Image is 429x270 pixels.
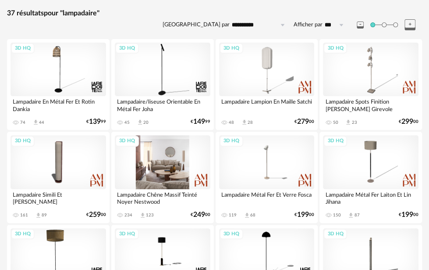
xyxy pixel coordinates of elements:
[323,136,347,147] div: 3D HQ
[143,120,149,125] div: 20
[229,120,234,125] div: 48
[191,212,210,218] div: € 00
[241,119,248,126] span: Download icon
[86,119,106,125] div: € 99
[244,212,250,219] span: Download icon
[323,189,418,207] div: Lampadaire Métal Fer Laiton Et Lin Jihana
[323,229,347,240] div: 3D HQ
[219,96,315,114] div: Lampadaire Lampion En Maille Satchi
[345,119,351,126] span: Download icon
[399,212,418,218] div: € 00
[193,119,205,125] span: 149
[124,120,130,125] div: 45
[219,189,315,207] div: Lampadaire Métal Fer Et Verre Fosca
[32,119,39,126] span: Download icon
[11,229,35,240] div: 3D HQ
[35,212,42,219] span: Download icon
[323,43,347,54] div: 3D HQ
[297,119,309,125] span: 279
[111,132,214,223] a: 3D HQ Lampadaire Chêne Massif Teinté Noyer Nestwood 234 Download icon 123 €24900
[7,39,110,130] a: 3D HQ Lampadaire En Métal Fer Et Rotin Dankia 74 Download icon 44 €13999
[146,212,154,218] div: 123
[11,136,35,147] div: 3D HQ
[193,212,205,218] span: 249
[323,96,418,114] div: Lampadaire Spots Finition [PERSON_NAME] Girevole
[248,120,253,125] div: 28
[115,136,139,147] div: 3D HQ
[216,132,318,223] a: 3D HQ Lampadaire Métal Fer Et Verre Fosca 119 Download icon 68 €19900
[11,96,106,114] div: Lampadaire En Métal Fer Et Rotin Dankia
[163,21,230,29] label: [GEOGRAPHIC_DATA] par
[347,212,354,219] span: Download icon
[333,212,340,218] div: 150
[220,136,243,147] div: 3D HQ
[220,229,243,240] div: 3D HQ
[115,96,210,114] div: Lampadaire/liseuse Orientable En Métal Fer Joha
[115,189,210,207] div: Lampadaire Chêne Massif Teinté Noyer Nestwood
[294,212,314,218] div: € 00
[216,39,318,130] a: 3D HQ Lampadaire Lampion En Maille Satchi 48 Download icon 28 €27900
[229,212,237,218] div: 119
[294,21,323,29] label: Afficher par
[401,119,413,125] span: 299
[333,120,338,125] div: 50
[399,119,418,125] div: € 00
[191,119,210,125] div: € 99
[319,132,422,223] a: 3D HQ Lampadaire Métal Fer Laiton Et Lin Jihana 150 Download icon 87 €19900
[89,119,101,125] span: 139
[250,212,255,218] div: 68
[401,212,413,218] span: 199
[115,43,139,54] div: 3D HQ
[7,9,422,18] div: 37 résultats
[7,132,110,223] a: 3D HQ Lampadaire Simili Et [PERSON_NAME] 161 Download icon 89 €25900
[354,212,359,218] div: 87
[137,119,143,126] span: Download icon
[139,212,146,219] span: Download icon
[20,120,25,125] div: 74
[86,212,106,218] div: € 00
[111,39,214,130] a: 3D HQ Lampadaire/liseuse Orientable En Métal Fer Joha 45 Download icon 20 €14999
[297,212,309,218] span: 199
[351,120,357,125] div: 23
[42,212,47,218] div: 89
[89,212,101,218] span: 259
[319,39,422,130] a: 3D HQ Lampadaire Spots Finition [PERSON_NAME] Girevole 50 Download icon 23 €29900
[294,119,314,125] div: € 00
[124,212,132,218] div: 234
[11,43,35,54] div: 3D HQ
[20,212,28,218] div: 161
[115,229,139,240] div: 3D HQ
[11,189,106,207] div: Lampadaire Simili Et [PERSON_NAME]
[44,10,99,17] span: pour "lampadaire"
[39,120,44,125] div: 44
[220,43,243,54] div: 3D HQ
